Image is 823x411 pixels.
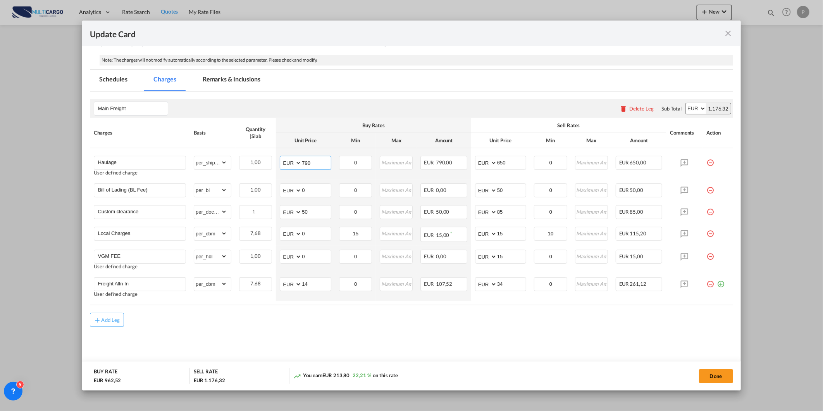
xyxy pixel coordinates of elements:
input: 0 [302,250,331,262]
span: 0,00 [436,187,446,193]
th: Comments [666,118,702,148]
input: 15 [497,250,526,262]
md-icon: icon-close fg-AAA8AD m-0 pointer [724,29,733,38]
div: Add Leg [101,318,120,322]
input: Charge Name [98,184,186,195]
md-pagination-wrapper: Use the left and right arrow keys to navigate between tabs [90,70,277,91]
span: 1,00 [250,253,261,259]
select: per_shipment [194,156,227,169]
span: 50,00 [436,209,449,215]
select: per_document [194,205,227,218]
md-icon: icon-minus-circle-outline red-400-fg pt-7 [706,277,714,285]
div: User defined charge [94,264,186,269]
span: EUR [424,281,435,287]
span: EUR [424,159,435,166]
input: 790 [302,156,331,168]
md-input-container: Bill of Lading (BL Fee) [94,184,186,195]
div: EUR 1.176,32 [194,377,225,384]
input: Maximum Amount [381,227,412,239]
input: Minimum Amount [340,278,372,289]
input: Minimum Amount [535,156,566,168]
input: Minimum Amount [535,184,566,195]
div: EUR 962,52 [94,377,121,384]
div: SELL RATE [194,368,218,377]
div: Sub Total [661,105,682,112]
input: 50 [497,184,526,195]
md-icon: icon-trending-up [293,372,301,380]
input: Minimum Amount [535,227,566,239]
input: Minimum Amount [535,250,566,262]
span: 15,00 [436,232,449,238]
md-icon: icon-plus-circle-outline green-400-fg [717,277,725,285]
div: Sell Rates [475,122,662,129]
input: Charge Name [98,227,186,239]
span: EUR [619,253,629,259]
button: Add Leg [90,313,124,327]
input: Maximum Amount [576,227,608,239]
span: EUR [424,232,435,238]
th: Min [530,133,571,148]
md-icon: icon-minus-circle-outline red-400-fg pt-7 [706,250,714,257]
th: Max [571,133,612,148]
input: 14 [302,278,331,289]
span: EUR [619,230,629,237]
span: 0,00 [436,253,446,259]
span: 790,00 [436,159,452,166]
input: 85 [497,205,526,217]
span: EUR [424,253,435,259]
span: EUR [619,159,629,166]
th: Min [335,133,376,148]
input: Maximum Amount [576,156,608,168]
input: Charge Name [98,156,186,168]
input: Minimum Amount [340,205,372,217]
md-icon: icon-delete [620,105,627,112]
md-icon: icon-minus-circle-outline red-400-fg pt-7 [706,183,714,191]
input: Minimum Amount [340,156,372,168]
div: Note: The charges will not modify automatically according to the selected parameter. Please check... [100,55,733,66]
md-icon: icon-minus-circle-outline red-400-fg pt-7 [706,205,714,213]
input: Maximum Amount [381,156,412,168]
div: You earn on this rate [293,372,398,380]
input: Charge Name [98,205,186,217]
span: EUR [424,209,435,215]
input: 34 [497,278,526,289]
button: Delete Leg [620,105,654,112]
input: Charge Name [98,250,186,262]
span: EUR [619,281,629,287]
input: Quantity [240,205,272,217]
md-input-container: VGM FEE [94,250,186,262]
input: Minimum Amount [340,250,372,262]
div: 1.176,32 [706,103,730,114]
md-input-container: Custom clearance [94,205,186,217]
span: 1,00 [250,159,261,165]
md-input-container: Freight Alln In [94,278,186,289]
span: 7,68 [250,230,261,236]
span: EUR 213,80 [322,372,350,378]
th: Max [376,133,417,148]
div: User defined charge [94,170,186,176]
button: Done [699,369,733,383]
span: EUR [424,187,435,193]
span: 85,00 [630,209,644,215]
span: 107,52 [436,281,452,287]
span: 22,21 % [353,372,371,378]
input: Maximum Amount [576,250,608,262]
input: Minimum Amount [340,184,372,195]
select: per_bl [194,184,227,196]
md-input-container: Local Charges [94,227,186,239]
input: 50 [302,205,331,217]
th: Action [702,118,733,148]
md-tab-item: Charges [145,70,186,91]
md-tab-item: Remarks & Inclusions [193,70,270,91]
span: 15,00 [630,253,644,259]
div: Buy Rates [280,122,467,129]
span: EUR [619,209,629,215]
input: Maximum Amount [381,184,412,195]
input: Minimum Amount [535,278,566,289]
div: Update Card [90,28,723,38]
span: 1,00 [250,187,261,193]
sup: Minimum amount [450,231,452,236]
div: Delete Leg [629,105,654,112]
div: BUY RATE [94,368,117,377]
md-icon: icon-plus md-link-fg s20 [93,316,101,324]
